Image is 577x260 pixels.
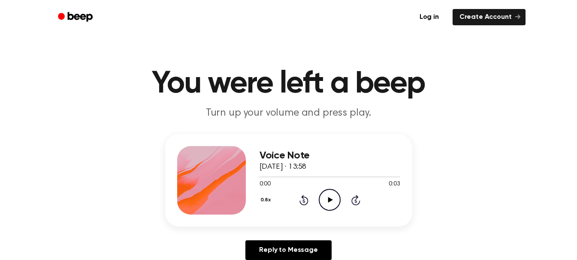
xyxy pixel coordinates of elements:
h1: You were left a beep [69,69,508,99]
a: Beep [52,9,100,26]
p: Turn up your volume and press play. [124,106,453,120]
a: Create Account [453,9,526,25]
a: Reply to Message [245,240,331,260]
span: 0:03 [389,180,400,189]
span: 0:00 [260,180,271,189]
span: [DATE] · 13:58 [260,163,307,171]
button: 0.8x [260,193,274,207]
a: Log in [411,7,447,27]
h3: Voice Note [260,150,400,161]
